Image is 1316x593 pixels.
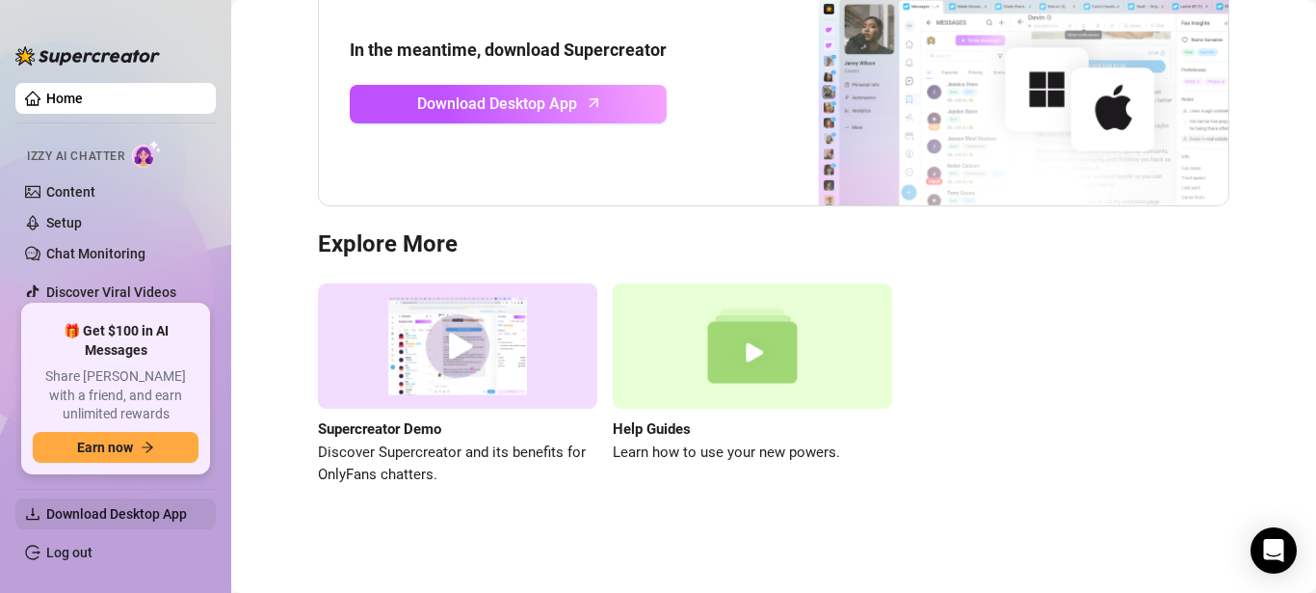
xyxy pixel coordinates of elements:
img: AI Chatter [132,140,162,168]
strong: Help Guides [613,420,691,438]
a: Supercreator DemoDiscover Supercreator and its benefits for OnlyFans chatters. [318,283,597,487]
span: Download Desktop App [417,92,577,116]
a: Help GuidesLearn how to use your new powers. [613,283,892,487]
h3: Explore More [318,229,1229,260]
span: arrow-up [583,92,605,114]
a: Home [46,91,83,106]
img: supercreator demo [318,283,597,410]
img: help guides [613,283,892,410]
span: Earn now [77,440,133,455]
span: arrow-right [141,441,154,454]
a: Log out [46,545,92,560]
a: Chat Monitoring [46,246,145,261]
a: Setup [46,215,82,230]
strong: Supercreator Demo [318,420,441,438]
span: Download Desktop App [46,506,187,522]
a: Discover Viral Videos [46,284,176,300]
img: logo-BBDzfeDw.svg [15,46,160,66]
span: Izzy AI Chatter [27,148,124,166]
strong: In the meantime, download Supercreator [350,40,667,60]
span: 🎁 Get $100 in AI Messages [33,322,198,360]
span: Learn how to use your new powers. [613,442,892,465]
a: Content [46,184,95,200]
button: Earn nowarrow-right [33,432,198,463]
span: download [25,506,40,522]
span: Share [PERSON_NAME] with a friend, and earn unlimited rewards [33,367,198,424]
span: Discover Supercreator and its benefits for OnlyFans chatters. [318,442,597,487]
div: Open Intercom Messenger [1250,527,1297,574]
a: Download Desktop Apparrow-up [350,85,667,123]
